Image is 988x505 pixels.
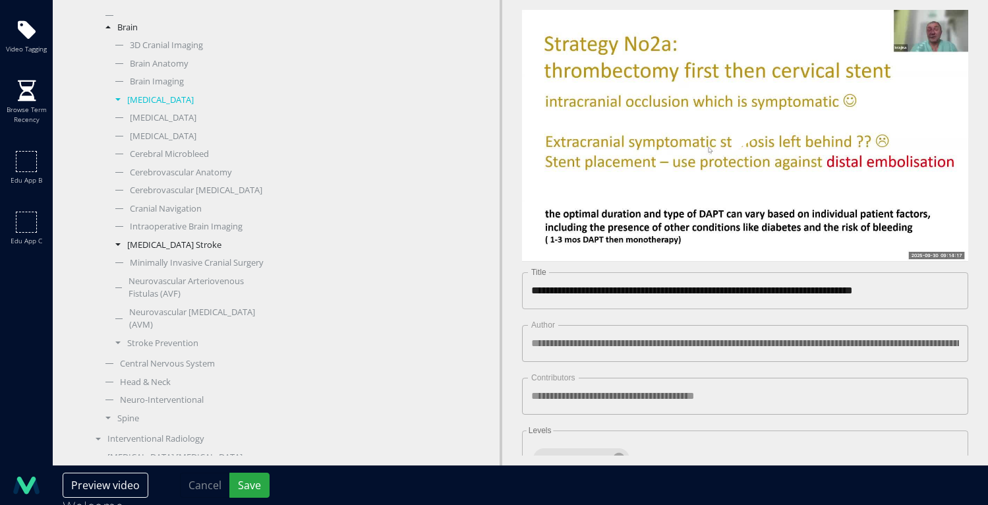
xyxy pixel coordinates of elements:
div: Brain Anatomy [109,57,266,71]
div: Standard of Care [533,448,629,469]
div: Standard of Care [532,443,959,475]
span: Video tagging [6,44,47,54]
button: Save [229,473,270,498]
button: Play Video [626,71,863,200]
div: 3D Cranial Imaging [109,39,266,52]
div: Cerebrovascular Anatomy [109,166,266,179]
span: Browse term recency [3,105,49,125]
label: Levels [526,427,553,434]
div: Brain Imaging [109,75,266,88]
div: Cerebral Microbleed [109,148,266,161]
video-js: Video Player [522,10,969,262]
div: Neurovascular [MEDICAL_DATA] (AVM) [109,306,266,332]
div: Neurovascular Arteriovenous Fistulas (AVF) [109,275,266,301]
div: Brain [99,21,266,34]
button: Preview video [63,473,148,498]
div: Stroke Prevention [109,337,266,350]
div: [MEDICAL_DATA] [MEDICAL_DATA] [89,451,266,464]
div: Neuro-Interventional [99,394,266,407]
div: Central Nervous System [99,357,266,371]
div: [MEDICAL_DATA] [109,94,266,107]
div: Cranial Navigation [109,202,266,216]
div: Minimally Invasive Cranial Surgery [109,256,266,270]
div: Cerebrovascular [MEDICAL_DATA] [109,184,266,197]
span: Standard of Care [533,453,616,465]
div: [MEDICAL_DATA] Stroke [109,239,266,252]
button: Cancel [180,473,230,498]
div: [MEDICAL_DATA] [109,130,266,143]
div: Interventional Radiology [89,432,266,446]
div: Spine [99,412,266,425]
div: Head & Neck [99,376,266,389]
div: [MEDICAL_DATA] [109,111,266,125]
img: logo [13,472,40,498]
span: Edu app b [11,175,42,185]
span: Edu app c [11,236,42,246]
div: Intraoperative Brain Imaging [109,220,266,233]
